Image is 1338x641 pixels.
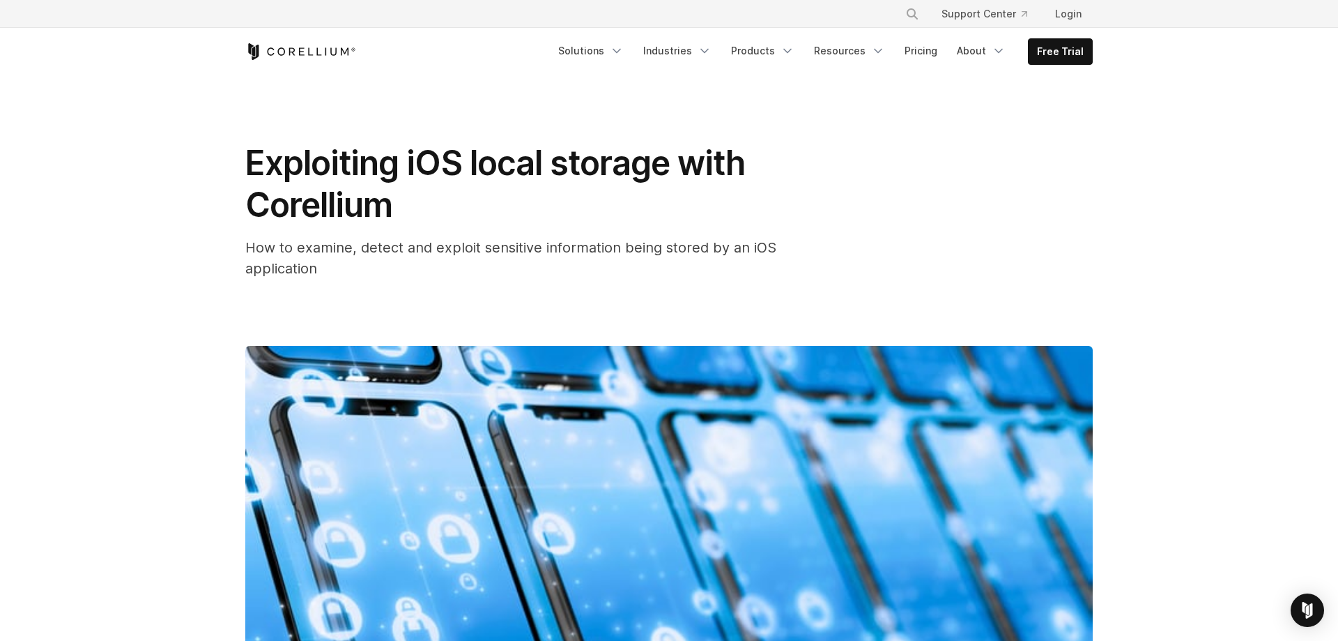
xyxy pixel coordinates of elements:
div: Open Intercom Messenger [1291,594,1324,627]
a: Pricing [896,38,946,63]
div: Navigation Menu [550,38,1093,65]
span: Exploiting iOS local storage with Corellium [245,142,745,225]
a: Products [723,38,803,63]
a: Industries [635,38,720,63]
span: How to examine, detect and exploit sensitive information being stored by an iOS application [245,239,776,277]
a: About [948,38,1014,63]
a: Resources [806,38,893,63]
a: Solutions [550,38,632,63]
div: Navigation Menu [889,1,1093,27]
a: Corellium Home [245,43,356,60]
button: Search [900,1,925,27]
a: Login [1044,1,1093,27]
a: Support Center [930,1,1038,27]
a: Free Trial [1029,39,1092,64]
